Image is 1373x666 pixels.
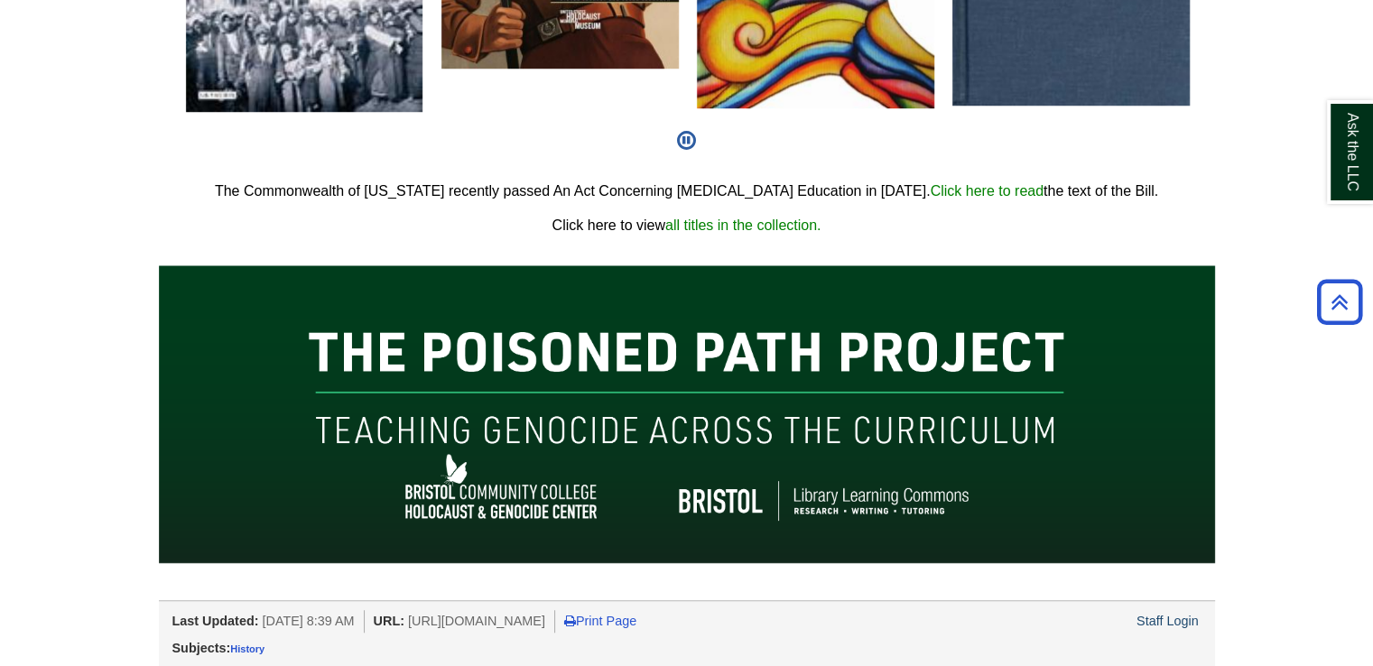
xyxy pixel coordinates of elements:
a: Back to Top [1311,290,1368,314]
a: Click here to read [931,183,1044,199]
a: History [230,643,264,654]
span: Subjects: [172,641,231,655]
span: Last Updated: [172,614,259,628]
span: The Commonwealth of [US_STATE] recently passed An Act Concerning [MEDICAL_DATA] Education in [DAT... [215,183,1158,199]
span: URL: [374,614,404,628]
span: Click here to view [552,217,821,233]
a: all titles in the collection [665,217,817,233]
span: [URL][DOMAIN_NAME] [408,614,545,628]
i: Print Page [564,615,576,627]
button: Pause [672,121,701,161]
span: . [817,217,821,233]
a: Staff Login [1136,614,1199,628]
a: Print Page [564,614,636,628]
span: [DATE] 8:39 AM [262,614,354,628]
